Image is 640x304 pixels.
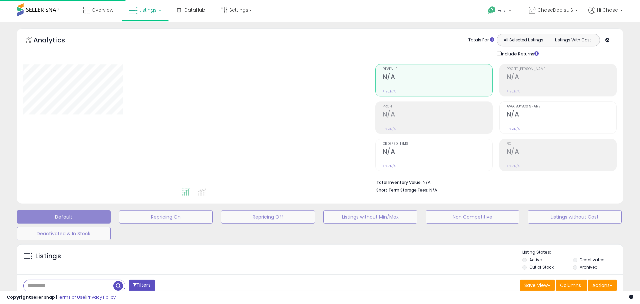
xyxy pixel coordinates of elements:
i: Get Help [488,6,496,14]
button: Repricing On [119,210,213,224]
div: Totals For [468,37,494,43]
small: Prev: N/A [507,89,520,93]
span: Listings [139,7,157,13]
b: Short Term Storage Fees: [376,187,428,193]
button: Repricing Off [221,210,315,224]
small: Prev: N/A [383,164,396,168]
button: Listings without Cost [528,210,622,224]
button: Listings without Min/Max [323,210,417,224]
span: N/A [429,187,437,193]
small: Prev: N/A [383,89,396,93]
small: Prev: N/A [507,127,520,131]
button: All Selected Listings [499,36,548,44]
span: ROI [507,142,616,146]
span: Avg. Buybox Share [507,105,616,108]
h2: N/A [383,110,492,119]
h5: Analytics [33,35,78,46]
li: N/A [376,178,612,186]
button: Deactivated & In Stock [17,227,111,240]
span: DataHub [184,7,205,13]
span: Ordered Items [383,142,492,146]
strong: Copyright [7,294,31,300]
button: Listings With Cost [548,36,598,44]
h2: N/A [507,110,616,119]
h2: N/A [383,148,492,157]
span: Help [498,8,507,13]
span: Profit [PERSON_NAME] [507,67,616,71]
a: Hi Chase [588,7,623,22]
div: Include Returns [492,50,547,57]
h2: N/A [507,148,616,157]
button: Non Competitive [426,210,520,224]
div: seller snap | | [7,294,116,301]
span: Revenue [383,67,492,71]
span: Profit [383,105,492,108]
b: Total Inventory Value: [376,180,422,185]
button: Default [17,210,111,224]
a: Help [483,1,518,22]
small: Prev: N/A [383,127,396,131]
h2: N/A [383,73,492,82]
h2: N/A [507,73,616,82]
small: Prev: N/A [507,164,520,168]
span: Overview [92,7,113,13]
span: Hi Chase [597,7,618,13]
span: ChaseDealsU.S [537,7,573,13]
